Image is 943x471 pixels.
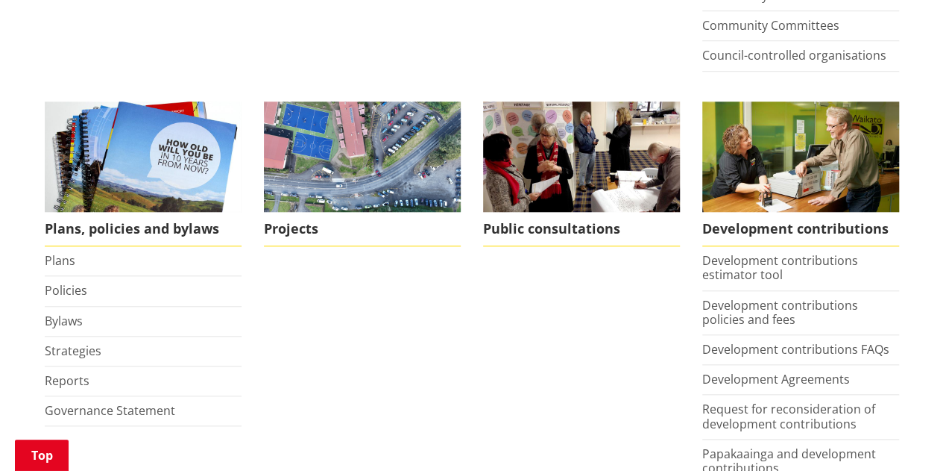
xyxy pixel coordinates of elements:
[874,408,928,462] iframe: Messenger Launcher
[45,402,175,419] a: Governance Statement
[45,212,242,246] span: Plans, policies and bylaws
[702,212,899,246] span: Development contributions
[702,341,889,358] a: Development contributions FAQs
[45,372,89,389] a: Reports
[702,297,858,328] a: Development contributions policies and fees
[45,102,242,247] a: We produce a number of plans, policies and bylaws including the Long Term Plan Plans, policies an...
[702,252,858,283] a: Development contributions estimator tool
[45,102,242,213] img: Long Term Plan
[702,102,899,247] a: FInd out more about fees and fines here Development contributions
[45,252,75,269] a: Plans
[264,212,461,246] span: Projects
[45,343,101,359] a: Strategies
[702,102,899,213] img: Fees
[702,401,875,431] a: Request for reconsideration of development contributions
[702,17,839,34] a: Community Committees
[702,371,850,387] a: Development Agreements
[264,102,461,247] a: Projects
[483,212,680,246] span: Public consultations
[483,102,680,213] img: public-consultations
[45,282,87,299] a: Policies
[483,102,680,247] a: public-consultations Public consultations
[702,47,886,63] a: Council-controlled organisations
[45,313,83,329] a: Bylaws
[264,102,461,213] img: DJI_0336
[15,440,69,471] a: Top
